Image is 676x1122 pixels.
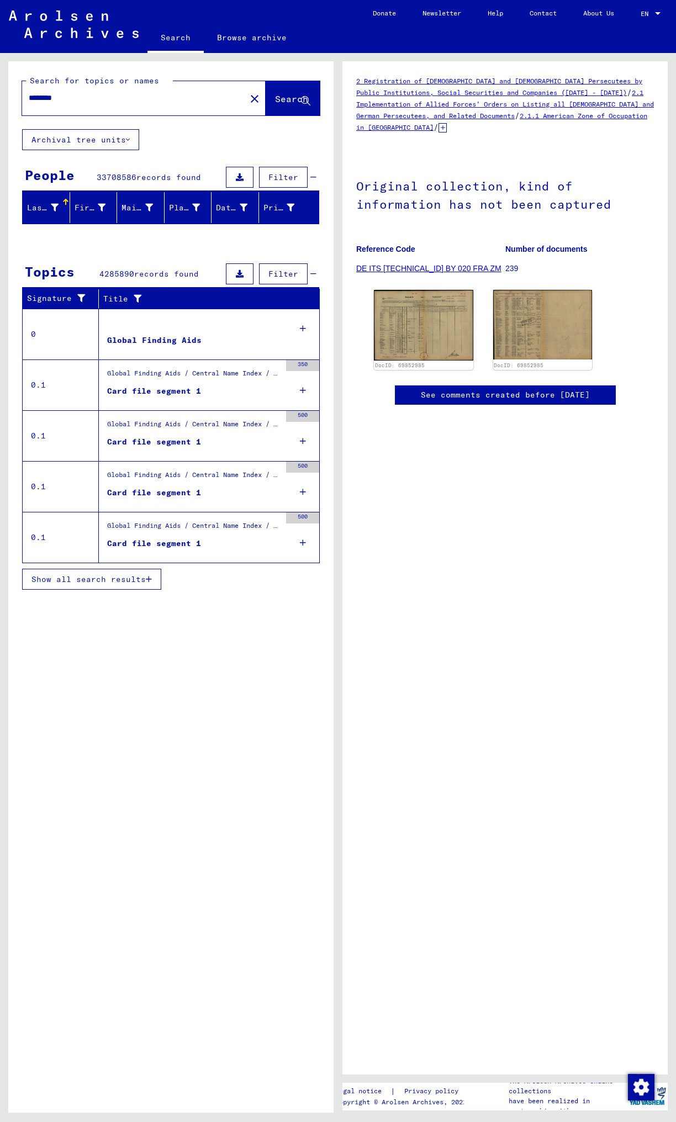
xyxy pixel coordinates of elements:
[22,569,161,590] button: Show all search results
[23,192,70,223] mat-header-cell: Last Name
[259,167,308,188] button: Filter
[107,419,281,435] div: Global Finding Aids / Central Name Index / Reference cards and originals, which have been discove...
[31,574,146,584] span: Show all search results
[27,202,59,214] div: Last Name
[107,385,201,397] div: Card file segment 1
[263,202,295,214] div: Prisoner #
[356,88,654,120] a: 2.1 Implementation of Allied Forces’ Orders on Listing all [DEMOGRAPHIC_DATA] and German Persecut...
[627,87,632,97] span: /
[627,1073,654,1100] div: Change consent
[356,264,501,273] a: DE ITS [TECHNICAL_ID] BY 020 FRA ZM
[375,362,425,368] a: DocID: 69852985
[374,290,473,361] img: 001.jpg
[107,368,281,384] div: Global Finding Aids / Central Name Index / Cards that have been scanned during first sequential m...
[266,81,320,115] button: Search
[494,362,543,368] a: DocID: 69852985
[356,245,415,253] b: Reference Code
[434,122,439,132] span: /
[107,487,201,499] div: Card file segment 1
[286,360,319,371] div: 350
[509,1096,627,1116] p: have been realized in partnership with
[99,269,134,279] span: 4285890
[107,470,281,485] div: Global Finding Aids / Central Name Index / Cards, which have been separated just before or during...
[169,199,214,216] div: Place of Birth
[248,92,261,105] mat-icon: close
[335,1086,472,1097] div: |
[23,512,99,563] td: 0.1
[25,262,75,282] div: Topics
[107,521,281,536] div: Global Finding Aids / Central Name Index / Reference cards phonetically ordered, which could not ...
[505,263,654,274] p: 239
[356,161,654,227] h1: Original collection, kind of information has not been captured
[268,269,298,279] span: Filter
[263,199,309,216] div: Prisoner #
[147,24,204,53] a: Search
[103,290,309,308] div: Title
[421,389,590,401] a: See comments created before [DATE]
[244,87,266,109] button: Clear
[641,10,653,18] span: EN
[286,512,319,523] div: 500
[23,461,99,512] td: 0.1
[505,245,588,253] b: Number of documents
[117,192,165,223] mat-header-cell: Maiden Name
[169,202,200,214] div: Place of Birth
[356,77,642,97] a: 2 Registration of [DEMOGRAPHIC_DATA] and [DEMOGRAPHIC_DATA] Persecutees by Public Institutions, S...
[27,199,72,216] div: Last Name
[493,290,593,359] img: 002.jpg
[97,172,136,182] span: 33708586
[628,1074,654,1100] img: Change consent
[107,538,201,549] div: Card file segment 1
[335,1086,390,1097] a: Legal notice
[515,110,520,120] span: /
[9,10,139,38] img: Arolsen_neg.svg
[216,202,247,214] div: Date of Birth
[27,290,101,308] div: Signature
[268,172,298,182] span: Filter
[216,199,261,216] div: Date of Birth
[22,129,139,150] button: Archival tree units
[134,269,199,279] span: records found
[335,1097,472,1107] p: Copyright © Arolsen Archives, 2021
[122,202,153,214] div: Maiden Name
[75,199,120,216] div: First Name
[275,93,308,104] span: Search
[107,335,202,346] div: Global Finding Aids
[204,24,300,51] a: Browse archive
[27,293,90,304] div: Signature
[395,1086,472,1097] a: Privacy policy
[136,172,201,182] span: records found
[103,293,298,305] div: Title
[30,76,159,86] mat-label: Search for topics or names
[75,202,106,214] div: First Name
[23,410,99,461] td: 0.1
[212,192,259,223] mat-header-cell: Date of Birth
[509,1076,627,1096] p: The Arolsen Archives online collections
[259,192,319,223] mat-header-cell: Prisoner #
[286,462,319,473] div: 500
[23,309,99,359] td: 0
[165,192,212,223] mat-header-cell: Place of Birth
[25,165,75,185] div: People
[122,199,167,216] div: Maiden Name
[107,436,201,448] div: Card file segment 1
[286,411,319,422] div: 500
[23,359,99,410] td: 0.1
[70,192,118,223] mat-header-cell: First Name
[259,263,308,284] button: Filter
